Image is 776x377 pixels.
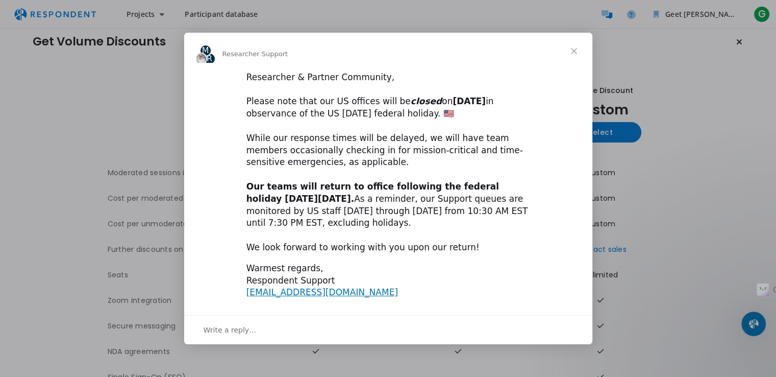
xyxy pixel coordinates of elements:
[411,96,442,106] i: closed
[204,323,257,337] span: Write a reply…
[184,315,592,344] div: Open conversation and reply
[199,44,212,57] div: M
[246,181,499,204] b: Our teams will return to office following the federal holiday [DATE][DATE].
[222,50,288,58] span: Researcher Support
[556,33,592,69] span: Close
[246,72,530,254] div: Researcher & Partner Community, ​ Please note that our US offices will be on in observance of the...
[246,287,398,297] a: [EMAIL_ADDRESS][DOMAIN_NAME]
[195,53,207,65] img: Justin avatar
[246,263,530,299] div: Warmest regards, Respondent Support
[204,53,216,65] div: R
[453,96,486,106] b: [DATE]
